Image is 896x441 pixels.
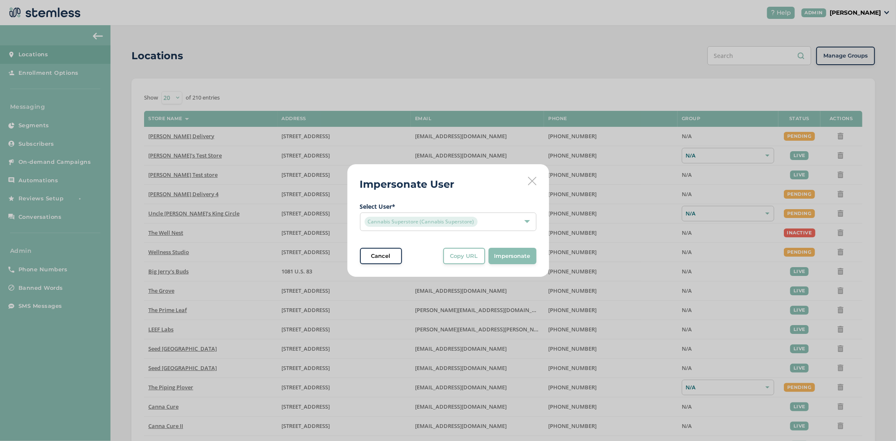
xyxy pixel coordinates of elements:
[854,401,896,441] iframe: Chat Widget
[360,177,455,192] h2: Impersonate User
[494,252,531,260] span: Impersonate
[365,217,478,227] span: Cannabis Superstore (Cannabis Superstore)
[360,202,536,211] label: Select User
[489,248,536,265] button: Impersonate
[450,252,478,260] span: Copy URL
[360,248,402,265] button: Cancel
[371,252,391,260] span: Cancel
[443,248,485,265] button: Copy URL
